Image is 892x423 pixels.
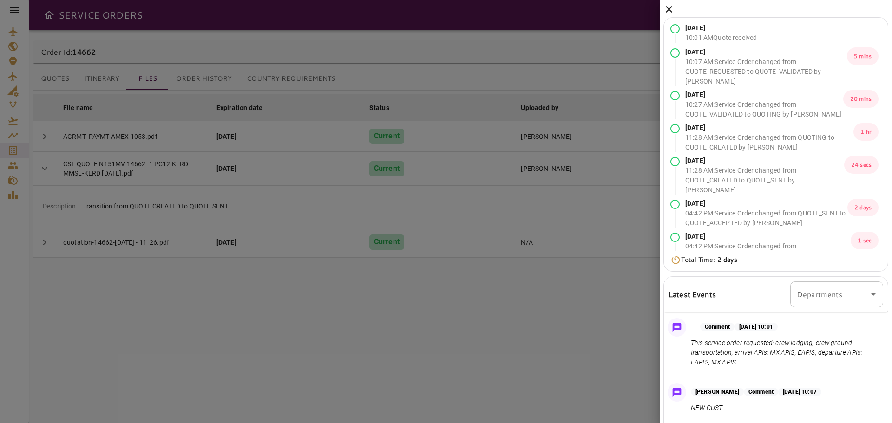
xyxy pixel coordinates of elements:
p: [DATE] [685,90,843,100]
p: [DATE] [685,47,847,57]
button: Open [867,288,880,301]
p: Total Time: [681,255,737,265]
p: Comment [700,323,735,331]
p: 04:42 PM : Service Order changed from QUOTE_ACCEPTED to AWAITING_ASSIGNMENT by [PERSON_NAME] [685,241,851,271]
img: Timer Icon [670,255,681,265]
p: 2 days [847,199,879,216]
b: 2 days [717,255,737,264]
p: 1 hr [853,123,879,141]
p: [DATE] [685,199,847,208]
p: [DATE] 10:07 [778,388,821,396]
p: 20 mins [843,90,879,108]
p: 04:42 PM : Service Order changed from QUOTE_SENT to QUOTE_ACCEPTED by [PERSON_NAME] [685,208,847,228]
p: [DATE] [685,156,844,166]
p: 1 sec [851,232,879,249]
p: 10:01 AM Quote received [685,33,757,43]
p: 10:27 AM : Service Order changed from QUOTE_VALIDATED to QUOTING by [PERSON_NAME] [685,100,843,119]
p: This service order requested: crew lodging, crew ground transportation, arrival APIs: MX APIS, EA... [691,338,879,367]
p: [PERSON_NAME] [691,388,744,396]
p: [DATE] [685,232,851,241]
p: [DATE] [685,123,853,133]
h6: Latest Events [669,288,716,300]
p: 11:28 AM : Service Order changed from QUOTING to QUOTE_CREATED by [PERSON_NAME] [685,133,853,152]
p: [DATE] 10:01 [735,323,778,331]
p: Comment [744,388,778,396]
p: 24 secs [844,156,879,174]
img: Message Icon [670,386,683,399]
img: Message Icon [670,321,683,334]
p: 5 mins [847,47,879,65]
p: 10:07 AM : Service Order changed from QUOTE_REQUESTED to QUOTE_VALIDATED by [PERSON_NAME] [685,57,847,86]
p: NEW CUST [691,403,821,413]
p: [DATE] [685,23,757,33]
p: 11:28 AM : Service Order changed from QUOTE_CREATED to QUOTE_SENT by [PERSON_NAME] [685,166,844,195]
